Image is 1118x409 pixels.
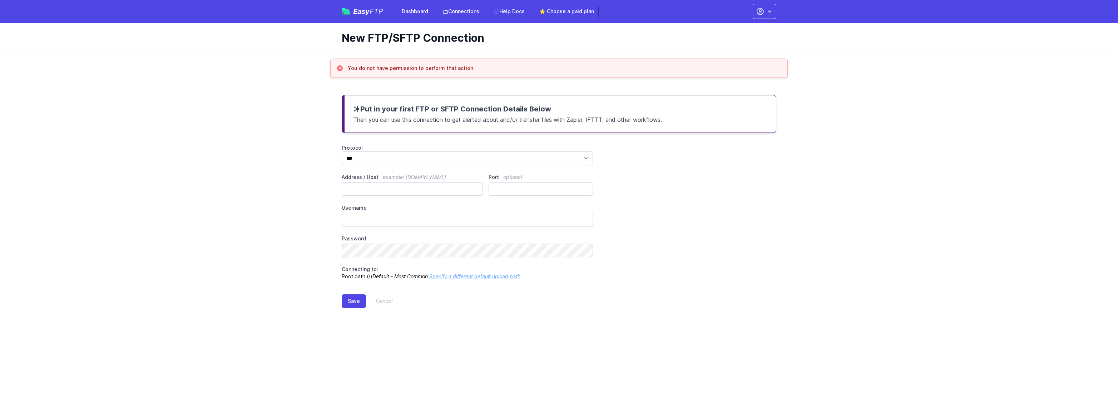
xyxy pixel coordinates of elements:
h1: New FTP/SFTP Connection [342,31,771,44]
label: Address / Host [342,174,483,181]
a: Specify a different default upload path [429,273,520,279]
p: Then you can use this connection to get alerted about and/or transfer files with Zapier, IFTTT, a... [353,114,767,124]
label: Port [489,174,593,181]
a: ⭐ Choose a paid plan [535,5,599,18]
span: example: [DOMAIN_NAME] [383,174,446,180]
a: Cancel [366,294,393,308]
i: Default - Most Common [372,273,428,279]
a: Connections [438,5,484,18]
h3: You do not have permission to perform that action. [348,65,475,72]
label: Username [342,204,593,211]
img: easyftp_logo.png [342,8,350,15]
a: Dashboard [397,5,432,18]
p: Root path (/) [342,266,593,280]
h3: Put in your first FTP or SFTP Connection Details Below [353,104,767,114]
button: Save [342,294,366,308]
a: EasyFTP [342,8,383,15]
span: optional [503,174,522,180]
span: Easy [353,8,383,15]
span: Connecting to: [342,266,378,272]
span: FTP [370,7,383,16]
label: Protocol [342,144,593,151]
a: Help Docs [489,5,529,18]
label: Password [342,235,593,242]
